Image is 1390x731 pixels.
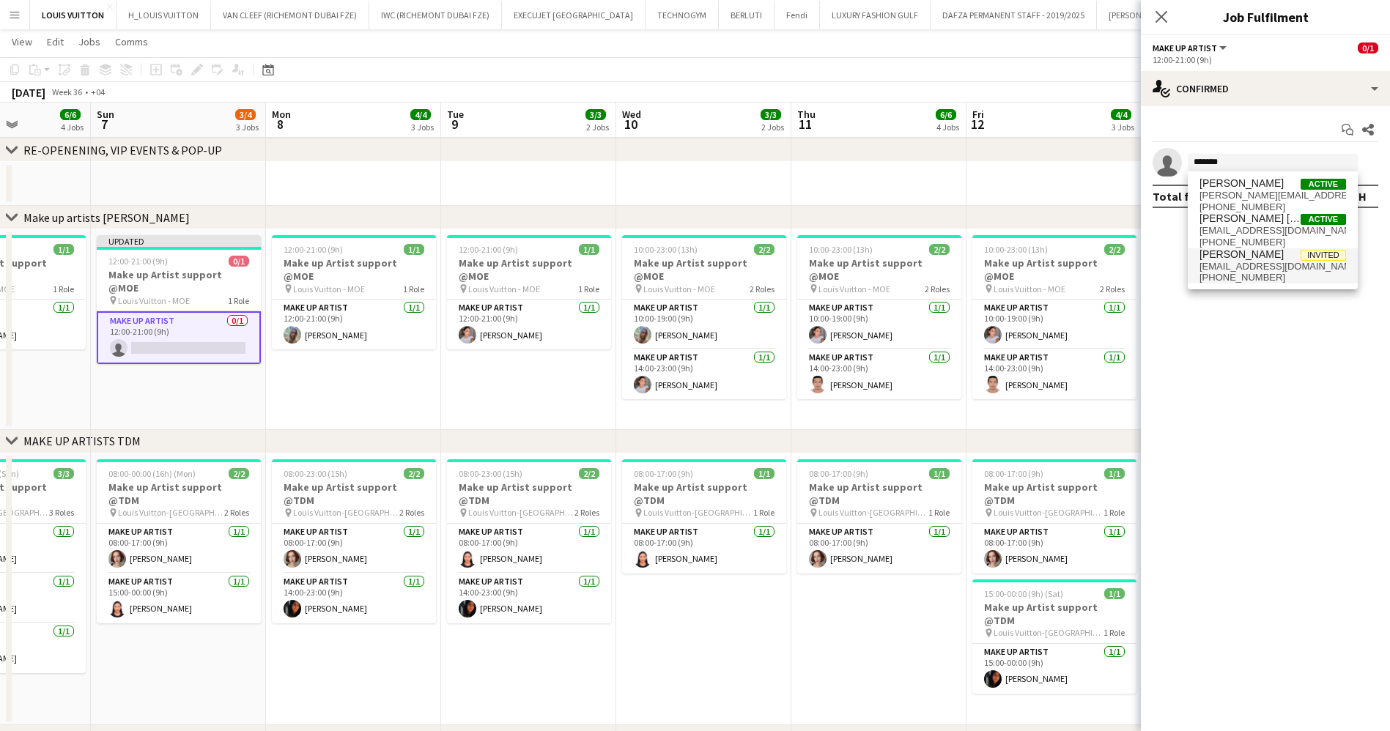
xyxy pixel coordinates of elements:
span: 2 Roles [399,507,424,518]
span: 1/1 [53,244,74,255]
app-card-role: Make up artist1/108:00-17:00 (9h)[PERSON_NAME] [797,524,961,574]
app-job-card: 08:00-17:00 (9h)1/1Make up Artist support @TDM Louis Vuitton-[GEOGRAPHIC_DATA]1 RoleMake up artis... [972,459,1136,574]
div: 4 Jobs [61,122,84,133]
button: H_LOUIS VUITTON [117,1,211,29]
span: John Miguel Cudia [1199,177,1284,190]
app-card-role: Make up artist1/108:00-17:00 (9h)[PERSON_NAME] [97,524,261,574]
h3: Make up Artist support @TDM [97,480,261,507]
span: 2 Roles [1100,283,1125,294]
app-card-role: Make up artist1/114:00-23:00 (9h)[PERSON_NAME] [447,574,611,623]
button: IWC (RICHEMONT DUBAI FZE) [369,1,502,29]
app-card-role: Make up artist1/108:00-17:00 (9h)[PERSON_NAME] [972,524,1136,574]
span: 12:00-21:00 (9h) [108,256,168,267]
span: Louis Vuitton - MOE [994,283,1065,294]
span: 2/2 [754,244,775,255]
span: 15:00-00:00 (9h) (Sat) [984,588,1063,599]
span: 08:00-23:00 (15h) [284,468,347,479]
span: 2/2 [229,468,249,479]
span: Miguel Gabriel Trinidad [1199,248,1284,261]
span: Active [1301,214,1346,225]
div: 4 Jobs [936,122,959,133]
span: Comms [115,35,148,48]
a: Edit [41,32,70,51]
button: Fendi [775,1,820,29]
span: 1/1 [404,244,424,255]
span: Louis Vuitton-[GEOGRAPHIC_DATA] [293,507,399,518]
div: 2 Jobs [761,122,784,133]
span: 12:00-21:00 (9h) [284,244,343,255]
span: 1/1 [1104,588,1125,599]
span: 2 Roles [224,507,249,518]
span: 1 Role [53,283,74,294]
span: +971543820998 [1199,237,1346,248]
div: Confirmed [1141,71,1390,106]
button: [PERSON_NAME] [1097,1,1183,29]
span: 4/4 [410,109,431,120]
span: 2/2 [1104,244,1125,255]
div: 3 Jobs [236,122,259,133]
app-job-card: Updated12:00-21:00 (9h)0/1Make up Artist support @MOE Louis Vuitton - MOE1 RoleMake up artist0/11... [97,235,261,364]
span: 3/3 [53,468,74,479]
app-job-card: 08:00-17:00 (9h)1/1Make up Artist support @TDM Louis Vuitton-[GEOGRAPHIC_DATA]1 RoleMake up artis... [622,459,786,574]
span: 6/6 [60,109,81,120]
app-card-role: Make up artist0/112:00-21:00 (9h) [97,311,261,364]
span: 1 Role [928,507,950,518]
span: 8 [270,116,291,133]
span: Louis Vuitton-[GEOGRAPHIC_DATA] [818,507,928,518]
span: 10:00-23:00 (13h) [634,244,698,255]
h3: Make up Artist support @MOE [97,268,261,294]
span: Week 36 [48,86,85,97]
span: Louis Vuitton-[GEOGRAPHIC_DATA] [643,507,753,518]
div: +04 [91,86,105,97]
span: 6/6 [936,109,956,120]
button: DAFZA PERMANENT STAFF - 2019/2025 [931,1,1097,29]
span: Louis Vuitton - MOE [818,283,890,294]
h3: Make up Artist support @MOE [797,256,961,283]
div: 3 Jobs [1112,122,1134,133]
span: Louis Vuitton-[GEOGRAPHIC_DATA] [994,507,1104,518]
div: 15:00-00:00 (9h) (Sat)1/1Make up Artist support @TDM Louis Vuitton-[GEOGRAPHIC_DATA]1 RoleMake up... [972,579,1136,694]
span: 4/4 [1111,109,1131,120]
app-card-role: Make up artist1/115:00-00:00 (9h)[PERSON_NAME] [972,644,1136,694]
h3: Job Fulfilment [1141,7,1390,26]
span: 08:00-17:00 (9h) [984,468,1043,479]
span: Jobs [78,35,100,48]
div: [DATE] [12,85,45,100]
div: 12:00-21:00 (9h) [1153,54,1378,65]
app-job-card: 12:00-21:00 (9h)1/1Make up Artist support @MOE Louis Vuitton - MOE1 RoleMake up artist1/112:00-21... [272,235,436,349]
span: 08:00-17:00 (9h) [634,468,693,479]
app-card-role: Make up artist1/110:00-19:00 (9h)[PERSON_NAME] [797,300,961,349]
span: Wed [622,108,641,121]
span: Make up artist [1153,42,1217,53]
app-card-role: Make up artist1/114:00-23:00 (9h)[PERSON_NAME] [272,574,436,623]
div: 08:00-23:00 (15h)2/2Make up Artist support @TDM Louis Vuitton-[GEOGRAPHIC_DATA]2 RolesMake up art... [272,459,436,623]
span: 1/1 [579,244,599,255]
span: Active [1301,179,1346,190]
app-card-role: Make up artist1/112:00-21:00 (9h)[PERSON_NAME] [447,300,611,349]
div: 10:00-23:00 (13h)2/2Make up Artist support @MOE Louis Vuitton - MOE2 RolesMake up artist1/110:00-... [972,235,1136,399]
h3: Make up Artist support @TDM [622,480,786,507]
span: 3 Roles [49,507,74,518]
span: 2/2 [404,468,424,479]
span: 1 Role [578,283,599,294]
app-card-role: Make up artist1/108:00-17:00 (9h)[PERSON_NAME] [447,524,611,574]
span: 1 Role [1104,507,1125,518]
app-card-role: Make up artist1/114:00-23:00 (9h)[PERSON_NAME] [622,349,786,399]
span: 12 [970,116,984,133]
span: 08:00-00:00 (16h) (Mon) [108,468,196,479]
span: 7 [95,116,114,133]
span: 1/1 [929,468,950,479]
app-job-card: 08:00-23:00 (15h)2/2Make up Artist support @TDM Louis Vuitton-[GEOGRAPHIC_DATA]2 RolesMake up art... [447,459,611,623]
span: Louis Vuitton - MOE [643,283,715,294]
button: LOUIS VUITTON [30,1,117,29]
app-job-card: 10:00-23:00 (13h)2/2Make up Artist support @MOE Louis Vuitton - MOE2 RolesMake up artist1/110:00-... [797,235,961,399]
div: MAKE UP ARTISTS TDM [23,434,141,448]
span: 2 Roles [574,507,599,518]
span: Thu [797,108,816,121]
span: 0/1 [229,256,249,267]
h3: Make up Artist support @TDM [272,480,436,507]
h3: Make up Artist support @TDM [972,601,1136,627]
